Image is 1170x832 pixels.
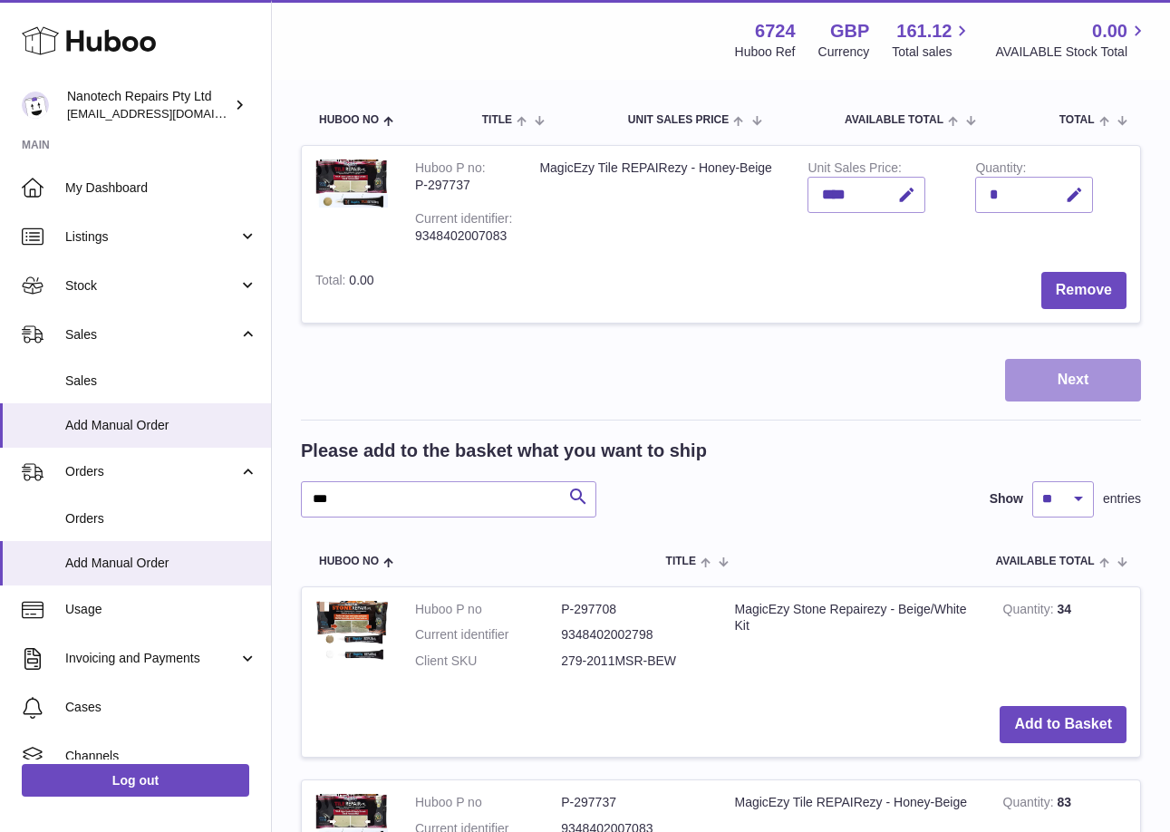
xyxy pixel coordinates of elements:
[995,44,1148,61] span: AVAILABLE Stock Total
[319,114,379,126] span: Huboo no
[1041,272,1126,309] button: Remove
[67,106,266,121] span: [EMAIL_ADDRESS][DOMAIN_NAME]
[415,211,512,230] div: Current identifier
[415,653,561,670] dt: Client SKU
[415,160,486,179] div: Huboo P no
[526,146,794,258] td: MagicEzy Tile REPAIRezy - Honey-Beige
[807,160,901,179] label: Unit Sales Price
[1000,706,1126,743] button: Add to Basket
[65,463,238,480] span: Orders
[892,19,972,61] a: 161.12 Total sales
[990,587,1141,693] td: 34
[65,326,238,343] span: Sales
[415,626,561,643] dt: Current identifier
[755,19,796,44] strong: 6724
[415,227,512,245] div: 9348402007083
[415,794,561,811] dt: Huboo P no
[818,44,870,61] div: Currency
[735,44,796,61] div: Huboo Ref
[67,88,230,122] div: Nanotech Repairs Pty Ltd
[65,372,257,390] span: Sales
[315,273,349,292] label: Total
[65,179,257,197] span: My Dashboard
[65,228,238,246] span: Listings
[482,114,512,126] span: Title
[1005,359,1141,401] button: Next
[22,764,249,797] a: Log out
[415,177,512,194] div: P-297737
[830,19,869,44] strong: GBP
[65,510,257,527] span: Orders
[896,19,952,44] span: 161.12
[315,160,388,208] img: MagicEzy Tile REPAIRezy - Honey-Beige
[1059,114,1095,126] span: Total
[975,160,1026,179] label: Quantity
[628,114,729,126] span: Unit Sales Price
[315,601,388,662] img: MagicEzy Stone Repairezy - Beige/White Kit
[721,587,990,693] td: MagicEzy Stone Repairezy - Beige/White Kit
[892,44,972,61] span: Total sales
[1103,490,1141,508] span: entries
[22,92,49,119] img: info@nanotechrepairs.com
[996,556,1095,567] span: AVAILABLE Total
[1003,795,1058,814] strong: Quantity
[65,277,238,295] span: Stock
[995,19,1148,61] a: 0.00 AVAILABLE Stock Total
[561,794,707,811] dd: P-297737
[1092,19,1127,44] span: 0.00
[990,490,1023,508] label: Show
[349,273,373,287] span: 0.00
[319,556,379,567] span: Huboo no
[1003,602,1058,621] strong: Quantity
[65,748,257,765] span: Channels
[561,653,707,670] dd: 279-2011MSR-BEW
[65,555,257,572] span: Add Manual Order
[65,699,257,716] span: Cases
[845,114,943,126] span: AVAILABLE Total
[65,417,257,434] span: Add Manual Order
[65,601,257,618] span: Usage
[301,439,707,463] h2: Please add to the basket what you want to ship
[415,601,561,618] dt: Huboo P no
[561,626,707,643] dd: 9348402002798
[666,556,696,567] span: Title
[65,650,238,667] span: Invoicing and Payments
[561,601,707,618] dd: P-297708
